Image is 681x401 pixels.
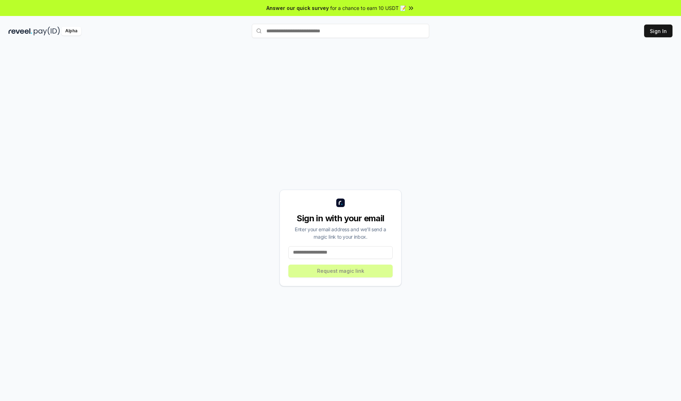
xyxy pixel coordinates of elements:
span: Answer our quick survey [266,4,329,12]
img: logo_small [336,199,345,207]
div: Sign in with your email [288,213,393,224]
img: reveel_dark [9,27,32,36]
span: for a chance to earn 10 USDT 📝 [330,4,406,12]
button: Sign In [644,25,672,37]
div: Enter your email address and we’ll send a magic link to your inbox. [288,226,393,240]
img: pay_id [34,27,60,36]
div: Alpha [61,27,81,36]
